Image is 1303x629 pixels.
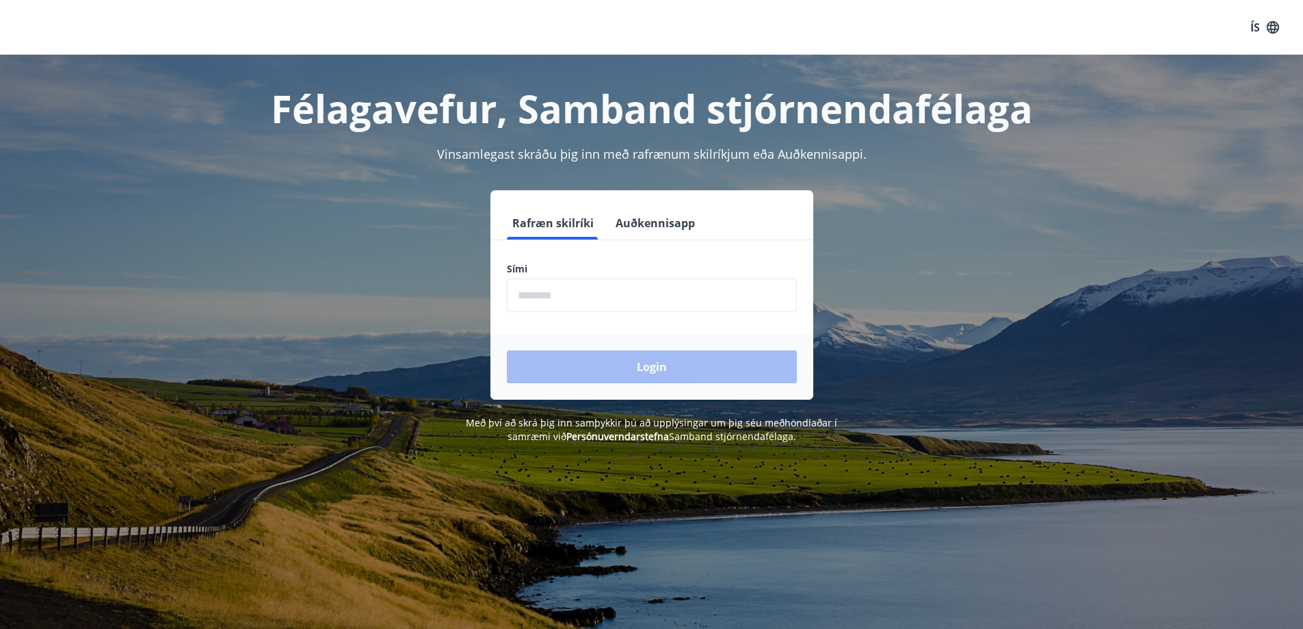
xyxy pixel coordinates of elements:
label: Sími [507,262,797,276]
a: Persónuverndarstefna [566,430,669,443]
button: ÍS [1243,15,1287,40]
h1: Félagavefur, Samband stjórnendafélaga [176,82,1128,134]
span: Vinsamlegast skráðu þig inn með rafrænum skilríkjum eða Auðkennisappi. [437,146,867,162]
button: Auðkennisapp [610,207,700,240]
span: Með því að skrá þig inn samþykkir þú að upplýsingar um þig séu meðhöndlaðar í samræmi við Samband... [466,416,837,443]
button: Rafræn skilríki [507,207,599,240]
